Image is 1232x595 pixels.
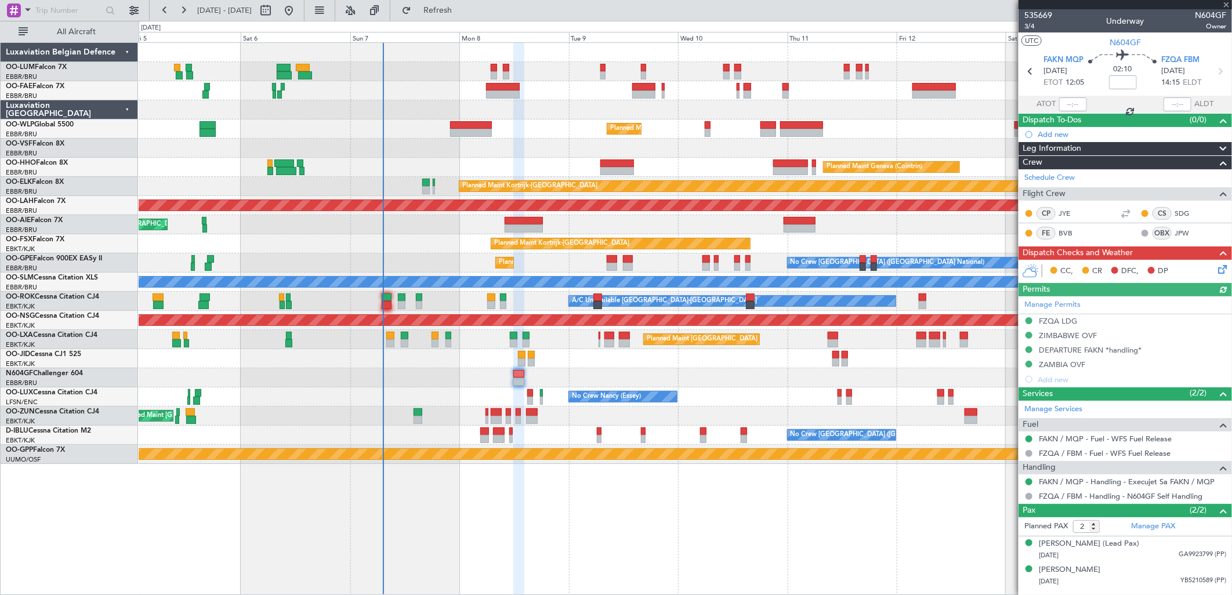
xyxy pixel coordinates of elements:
[1114,64,1132,75] span: 02:10
[6,302,35,311] a: EBKT/KJK
[1024,172,1075,184] a: Schedule Crew
[6,436,35,445] a: EBKT/KJK
[6,121,74,128] a: OO-WLPGlobal 5500
[788,32,897,42] div: Thu 11
[1044,55,1084,66] span: FAKN MQP
[6,72,37,81] a: EBBR/BRU
[897,32,1006,42] div: Fri 12
[396,1,466,20] button: Refresh
[6,379,37,387] a: EBBR/BRU
[1039,491,1202,501] a: FZQA / FBM - Handling - N604GF Self Handling
[6,255,33,262] span: OO-GPE
[1023,418,1038,431] span: Fuel
[791,426,985,444] div: No Crew [GEOGRAPHIC_DATA] ([GEOGRAPHIC_DATA] National)
[1066,77,1085,89] span: 12:05
[6,83,64,90] a: OO-FAEFalcon 7X
[6,360,35,368] a: EBKT/KJK
[1024,21,1052,31] span: 3/4
[1153,227,1172,240] div: OBX
[6,427,28,434] span: D-IBLU
[1037,227,1056,240] div: FE
[1023,156,1042,169] span: Crew
[1161,55,1200,66] span: FZQA FBM
[6,274,34,281] span: OO-SLM
[6,179,32,186] span: OO-ELK
[1121,266,1139,277] span: DFC,
[6,370,33,377] span: N604GF
[30,28,122,36] span: All Aircraft
[1131,521,1175,532] a: Manage PAX
[1195,9,1226,21] span: N604GF
[1190,504,1207,516] span: (2/2)
[1039,477,1215,487] a: FAKN / MQP - Handling - Execujet Sa FAKN / MQP
[6,236,64,243] a: OO-FSXFalcon 7X
[1039,551,1059,560] span: [DATE]
[1039,564,1100,576] div: [PERSON_NAME]
[1021,35,1042,46] button: UTC
[1059,228,1085,238] a: BVB
[6,198,66,205] a: OO-LAHFalcon 7X
[569,32,678,42] div: Tue 9
[1024,404,1082,415] a: Manage Services
[678,32,787,42] div: Wed 10
[494,235,629,252] div: Planned Maint Kortrijk-[GEOGRAPHIC_DATA]
[6,340,35,349] a: EBKT/KJK
[1006,32,1115,42] div: Sat 13
[197,5,252,16] span: [DATE] - [DATE]
[1060,266,1073,277] span: CC,
[6,92,37,100] a: EBBR/BRU
[1039,538,1139,550] div: [PERSON_NAME] (Lead Pax)
[6,283,37,292] a: EBBR/BRU
[1023,142,1081,155] span: Leg Information
[6,332,97,339] a: OO-LXACessna Citation CJ4
[6,83,32,90] span: OO-FAE
[6,264,37,273] a: EBBR/BRU
[1175,208,1201,219] a: SDG
[6,313,35,320] span: OO-NSG
[6,274,98,281] a: OO-SLMCessna Citation XLS
[1179,550,1226,560] span: GA9923799 (PP)
[6,159,68,166] a: OO-HHOFalcon 8X
[1161,66,1185,77] span: [DATE]
[1195,21,1226,31] span: Owner
[1180,576,1226,586] span: YB5210589 (PP)
[1023,387,1053,401] span: Services
[6,206,37,215] a: EBBR/BRU
[572,388,641,405] div: No Crew Nancy (Essey)
[1023,187,1066,201] span: Flight Crew
[350,32,459,42] div: Sun 7
[6,255,102,262] a: OO-GPEFalcon 900EX EASy II
[241,32,350,42] div: Sat 6
[6,179,64,186] a: OO-ELKFalcon 8X
[6,149,37,158] a: EBBR/BRU
[6,408,99,415] a: OO-ZUNCessna Citation CJ4
[6,398,38,407] a: LFSN/ENC
[6,226,37,234] a: EBBR/BRU
[6,217,31,224] span: OO-AIE
[141,23,161,33] div: [DATE]
[1110,37,1141,49] span: N604GF
[1037,99,1056,110] span: ATOT
[647,331,857,348] div: Planned Maint [GEOGRAPHIC_DATA] ([GEOGRAPHIC_DATA] National)
[6,417,35,426] a: EBKT/KJK
[6,130,37,139] a: EBBR/BRU
[414,6,462,14] span: Refresh
[1107,16,1144,28] div: Underway
[1023,461,1056,474] span: Handling
[6,389,33,396] span: OO-LUX
[1024,9,1052,21] span: 535669
[791,254,985,271] div: No Crew [GEOGRAPHIC_DATA] ([GEOGRAPHIC_DATA] National)
[6,408,35,415] span: OO-ZUN
[132,32,241,42] div: Fri 5
[6,447,65,453] a: OO-GPPFalcon 7X
[6,427,91,434] a: D-IBLUCessna Citation M2
[1038,129,1226,139] div: Add new
[6,332,33,339] span: OO-LXA
[499,254,709,271] div: Planned Maint [GEOGRAPHIC_DATA] ([GEOGRAPHIC_DATA] National)
[6,313,99,320] a: OO-NSGCessna Citation CJ4
[6,198,34,205] span: OO-LAH
[6,245,35,253] a: EBKT/KJK
[6,64,35,71] span: OO-LUM
[1175,228,1201,238] a: JPW
[6,187,37,196] a: EBBR/BRU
